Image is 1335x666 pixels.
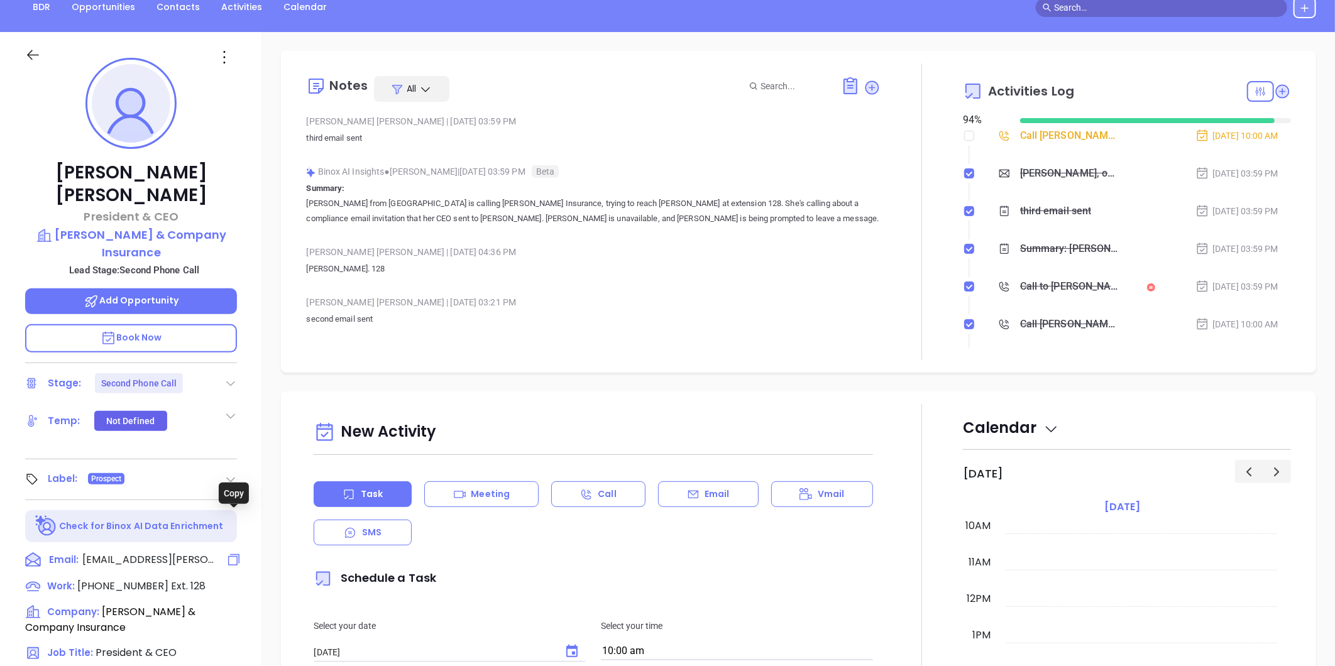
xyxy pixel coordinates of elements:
span: Job Title: [47,646,93,659]
span: Beta [532,165,559,178]
div: Label: [48,469,78,488]
p: Task [361,488,383,501]
div: [PERSON_NAME], one agency thought they were all set… [1020,164,1120,183]
span: | [446,116,448,126]
div: Call [PERSON_NAME] to follow up [1020,126,1120,145]
div: [PERSON_NAME] [PERSON_NAME] [DATE] 03:59 PM [306,112,881,131]
p: Select your date [314,619,586,633]
span: Email: [49,552,79,569]
h2: [DATE] [963,467,1003,481]
span: ● [384,166,390,177]
input: Search... [761,79,827,93]
span: | [446,247,448,257]
p: Select your time [601,619,873,633]
div: 10am [963,518,993,533]
span: [EMAIL_ADDRESS][PERSON_NAME][DOMAIN_NAME] [82,552,214,567]
img: profile-user [92,64,170,143]
span: Prospect [91,472,122,486]
div: Stage: [48,374,82,393]
div: Not Defined [106,411,155,431]
p: [PERSON_NAME] from [GEOGRAPHIC_DATA] is calling [PERSON_NAME] Insurance, trying to reach [PERSON_... [306,196,881,226]
div: third email sent [1020,202,1092,221]
div: New Activity [314,417,873,449]
div: [DATE] 03:59 PM [1195,166,1278,180]
p: Lead Stage: Second Phone Call [31,262,237,278]
div: Summary: [PERSON_NAME] from [GEOGRAPHIC_DATA] is calling [PERSON_NAME] Insurance, trying to reach... [1020,239,1120,258]
p: third email sent [306,131,881,146]
p: Call [598,488,616,501]
p: Vmail [818,488,845,501]
img: svg%3e [306,168,316,177]
p: President & CEO [25,208,237,225]
div: [DATE] 03:59 PM [1195,280,1278,293]
div: 94 % [963,112,1005,128]
span: Add Opportunity [84,294,179,307]
div: 11am [966,555,993,570]
span: Company: [47,605,99,618]
p: [PERSON_NAME]. 128 [306,261,881,276]
p: second email sent [306,312,881,327]
input: MM/DD/YYYY [314,646,554,658]
span: Calendar [963,417,1059,438]
div: Second Phone Call [101,373,177,393]
p: Meeting [471,488,510,501]
b: Summary: [306,183,344,193]
div: [DATE] 03:59 PM [1195,242,1278,256]
a: [PERSON_NAME] & Company Insurance [25,226,237,261]
div: Notes [329,79,368,92]
div: Call to [PERSON_NAME] [1020,277,1120,296]
span: Work : [47,579,75,592]
p: Email [705,488,730,501]
a: [DATE] [1102,498,1143,516]
div: [PERSON_NAME] [PERSON_NAME] [DATE] 03:21 PM [306,293,881,312]
span: Book Now [101,331,162,344]
div: Temp: [48,412,80,430]
p: Check for Binox AI Data Enrichment [59,520,223,533]
button: Choose date, selected date is Oct 10, 2025 [559,639,585,664]
div: Call [PERSON_NAME] to follow up [1020,315,1120,334]
span: [PERSON_NAME] & Company Insurance [25,604,195,635]
img: Ai-Enrich-DaqCidB-.svg [35,515,57,537]
span: Activities Log [988,85,1074,97]
span: President & CEO [96,645,177,660]
div: 1pm [970,628,993,643]
span: search [1043,3,1052,12]
div: [DATE] 03:59 PM [1195,204,1278,218]
span: [PHONE_NUMBER] [77,579,168,593]
button: Next day [1263,460,1291,483]
input: Search… [1054,1,1280,14]
div: [DATE] 10:00 AM [1195,317,1278,331]
div: 12pm [964,591,993,606]
div: Copy [219,483,249,504]
p: SMS [362,526,382,539]
span: Schedule a Task [314,570,436,586]
div: [DATE] 10:00 AM [1195,129,1278,143]
span: | [446,297,448,307]
span: Ext. 128 [168,579,206,593]
p: [PERSON_NAME] [PERSON_NAME] [25,161,237,207]
span: All [407,82,416,95]
div: [PERSON_NAME] [PERSON_NAME] [DATE] 04:36 PM [306,243,881,261]
div: Binox AI Insights [PERSON_NAME] | [DATE] 03:59 PM [306,162,881,181]
button: Previous day [1235,460,1263,483]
